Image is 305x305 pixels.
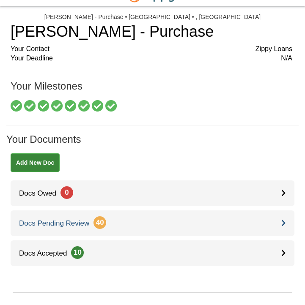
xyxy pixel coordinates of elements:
[71,246,84,259] span: 10
[44,14,261,21] div: [PERSON_NAME] - Purchase • [GEOGRAPHIC_DATA] • , [GEOGRAPHIC_DATA]
[11,249,84,257] span: Docs Accepted
[11,189,73,197] span: Docs Owed
[11,153,60,172] a: Add New Doc
[60,186,73,199] span: 0
[11,240,294,266] a: Docs Accepted10
[93,216,106,229] span: 40
[11,44,292,54] div: Your Contact
[11,210,294,236] a: Docs Pending Review40
[256,44,292,54] span: Zippy Loans
[281,54,292,63] span: N/A
[11,23,292,40] h1: [PERSON_NAME] - Purchase
[11,54,292,63] div: Your Deadline
[11,180,294,206] a: Docs Owed0
[6,134,299,153] h1: Your Documents
[11,219,106,227] span: Docs Pending Review
[11,81,292,100] h1: Your Milestones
